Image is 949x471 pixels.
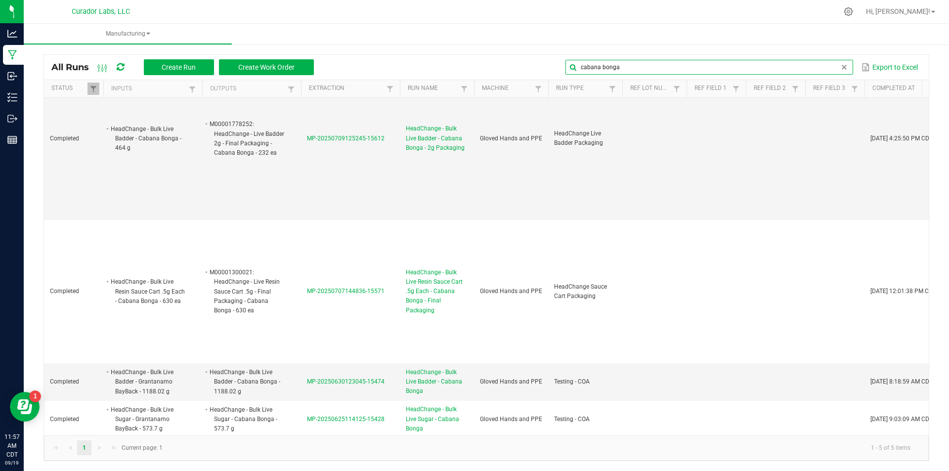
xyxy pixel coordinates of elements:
[50,378,79,385] span: Completed
[870,135,933,142] span: [DATE] 4:25:50 PM CDT
[24,24,232,44] a: Manufacturing
[7,29,17,39] inline-svg: Analytics
[556,85,606,92] a: Run TypeSortable
[406,124,468,153] span: HeadChange - Bulk Live Badder - Cabana Bonga - 2g Packaging
[208,119,286,158] li: M00001778252: HeadChange - Live Badder 2g - Final Packaging - Cabana Bonga - 232 ea
[51,59,321,76] div: All Runs
[813,85,848,92] a: Ref Field 3Sortable
[789,83,801,95] a: Filter
[870,416,933,423] span: [DATE] 9:03:09 AM CDT
[7,135,17,145] inline-svg: Reports
[309,85,384,92] a: ExtractionSortable
[109,124,187,153] li: HeadChange - Bulk Live Badder - Cabana Bonga - 464 g
[671,83,683,95] a: Filter
[219,59,314,75] button: Create Work Order
[109,367,187,396] li: HeadChange - Bulk Live Badder - Grantanamo BayBack - 1188.02 g
[238,63,295,71] span: Create Work Order
[208,367,286,396] li: HeadChange - Bulk Live Badder - Cabana Bonga - 1188.02 g
[169,440,918,456] kendo-pager-info: 1 - 5 of 5 items
[406,405,468,433] span: HeadChange - Bulk Live Sugar - Cabana Bonga
[859,59,920,76] button: Export to Excel
[307,416,385,423] span: MP-20250625114125-15428
[730,83,742,95] a: Filter
[406,368,468,396] span: HeadChange - Bulk Live Badder - Cabana Bonga
[144,59,214,75] button: Create Run
[103,80,202,98] th: Inputs
[307,288,385,295] span: MP-20250707144836-15571
[554,416,590,423] span: Testing - COA
[866,7,930,15] span: Hi, [PERSON_NAME]!
[870,288,936,295] span: [DATE] 12:01:38 PM CDT
[406,268,468,315] span: HeadChange - Bulk Live Resin Sauce Cart .5g Each - Cabana Bonga - Final Packaging
[480,135,542,142] span: Gloved Hands and PPE
[162,63,196,71] span: Create Run
[606,83,618,95] a: Filter
[408,85,458,92] a: Run NameSortable
[630,85,670,92] a: Ref Lot NumberSortable
[480,288,542,295] span: Gloved Hands and PPE
[109,405,187,434] li: HeadChange - Bulk Live Sugar - Grantanamo BayBack - 573.7 g
[10,392,40,422] iframe: Resource center
[50,416,79,423] span: Completed
[4,432,19,459] p: 11:57 AM CDT
[565,60,853,75] input: Search by Run Name, Extraction, Machine, or Lot Number
[532,83,544,95] a: Filter
[72,7,130,16] span: Curador Labs, LLC
[208,405,286,434] li: HeadChange - Bulk Live Sugar - Cabana Bonga - 573.7 g
[208,267,286,315] li: M00001300021: HeadChange - Live Resin Sauce Cart .5g - Final Packaging - Cabana Bonga - 630 ea
[554,378,590,385] span: Testing - COA
[7,71,17,81] inline-svg: Inbound
[482,85,532,92] a: MachineSortable
[307,378,385,385] span: MP-20250630123045-15474
[186,83,198,95] a: Filter
[7,92,17,102] inline-svg: Inventory
[24,30,232,38] span: Manufacturing
[842,7,855,16] div: Manage settings
[458,83,470,95] a: Filter
[51,85,87,92] a: StatusSortable
[554,283,607,300] span: HeadChange Sauce Cart Packaging
[50,135,79,142] span: Completed
[109,277,187,306] li: HeadChange - Bulk Live Resin Sauce Cart .5g Each - Cabana Bonga - 630 ea
[7,50,17,60] inline-svg: Manufacturing
[87,83,99,95] a: Filter
[4,459,19,467] p: 09/19
[840,63,848,71] span: clear
[202,80,301,98] th: Outputs
[754,85,789,92] a: Ref Field 2Sortable
[77,440,91,455] a: Page 1
[870,378,933,385] span: [DATE] 8:18:59 AM CDT
[44,435,929,461] kendo-pager: Current page: 1
[285,83,297,95] a: Filter
[694,85,730,92] a: Ref Field 1Sortable
[384,83,396,95] a: Filter
[50,288,79,295] span: Completed
[307,135,385,142] span: MP-20250709125245-15612
[480,378,542,385] span: Gloved Hands and PPE
[480,416,542,423] span: Gloved Hands and PPE
[554,130,603,146] span: HeadChange Live Badder Packaging
[7,114,17,124] inline-svg: Outbound
[849,83,861,95] a: Filter
[29,390,41,402] iframe: Resource center unread badge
